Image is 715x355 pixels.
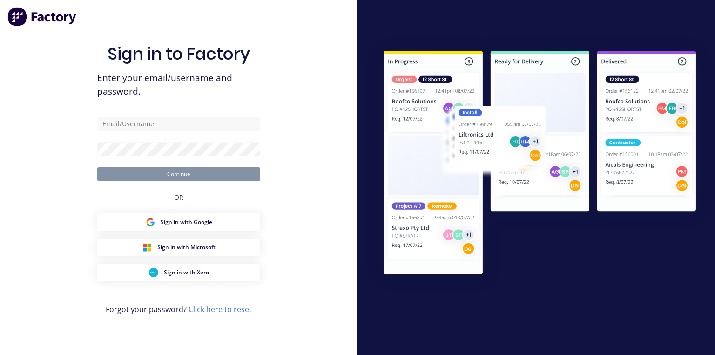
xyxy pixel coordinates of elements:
[97,117,260,131] input: Email/Username
[7,7,77,26] img: Factory
[106,304,252,315] span: Forgot your password?
[108,44,250,64] h1: Sign in to Factory
[189,304,252,314] a: Click here to reset
[149,268,158,277] img: Xero Sign in
[97,213,260,231] button: Google Sign inSign in with Google
[142,243,152,252] img: Microsoft Sign in
[146,218,155,227] img: Google Sign in
[161,218,212,226] span: Sign in with Google
[174,181,183,213] div: OR
[97,167,260,181] button: Continue
[97,71,260,98] span: Enter your email/username and password.
[164,268,209,277] span: Sign in with Xero
[365,34,715,295] img: Sign in
[97,264,260,281] button: Xero Sign inSign in with Xero
[157,243,216,252] span: Sign in with Microsoft
[97,239,260,256] button: Microsoft Sign inSign in with Microsoft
